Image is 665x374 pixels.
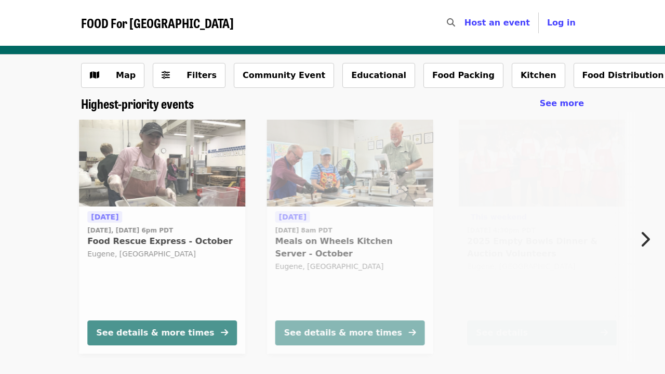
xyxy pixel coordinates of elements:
img: 2025 Empty Bowls Dinner & Auction Volunteers organized by FOOD For Lane County [459,120,625,207]
button: See details [467,320,617,345]
i: arrow-right icon [409,328,416,338]
i: sliders-h icon [162,70,170,80]
a: See details for "Food Rescue Express - October" [79,120,245,354]
button: Next item [631,225,665,254]
span: See more [540,98,584,108]
span: [DATE] [279,213,307,221]
span: Meals on Wheels Kitchen Server - October [275,235,425,260]
span: Filters [187,70,217,80]
a: See details for "Meals on Wheels Kitchen Server - October" [267,120,433,354]
i: chevron-right icon [640,229,650,249]
div: Eugene, [GEOGRAPHIC_DATA] [467,262,617,271]
a: FOOD For [GEOGRAPHIC_DATA] [81,16,234,31]
div: See details [476,327,528,339]
button: Community Event [234,63,334,88]
div: Eugene, [GEOGRAPHIC_DATA] [87,250,237,259]
button: See details & more times [87,320,237,345]
span: Food Rescue Express - October [87,235,237,248]
a: See more [540,97,584,110]
button: Kitchen [512,63,565,88]
i: search icon [447,18,455,28]
input: Search [461,10,470,35]
div: Highest-priority events [73,96,592,111]
time: [DATE] 4:30pm PDT [467,226,536,235]
button: Educational [342,63,415,88]
a: Host an event [464,18,530,28]
span: FOOD For [GEOGRAPHIC_DATA] [81,14,234,32]
button: Log in [539,12,584,33]
span: Map [116,70,136,80]
button: Food Packing [423,63,503,88]
button: See details & more times [275,320,425,345]
img: Meals on Wheels Kitchen Server - October organized by FOOD For Lane County [267,120,433,207]
span: Highest-priority events [81,94,194,112]
i: arrow-right icon [221,328,228,338]
img: Food Rescue Express - October organized by FOOD For Lane County [79,120,245,207]
i: arrow-right icon [601,328,608,338]
span: 2025 Empty Bowls Dinner & Auction Volunteers [467,235,617,260]
span: This weekend [471,213,527,221]
a: See details for "2025 Empty Bowls Dinner & Auction Volunteers" [459,120,625,354]
span: Log in [547,18,576,28]
a: Highest-priority events [81,96,194,111]
i: map icon [90,70,99,80]
div: See details & more times [96,327,214,339]
time: [DATE] 8am PDT [275,226,332,235]
span: [DATE] [91,213,118,221]
button: Filters (0 selected) [153,63,225,88]
div: See details & more times [284,327,402,339]
time: [DATE], [DATE] 6pm PDT [87,226,173,235]
div: Eugene, [GEOGRAPHIC_DATA] [275,262,425,271]
button: Show map view [81,63,144,88]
